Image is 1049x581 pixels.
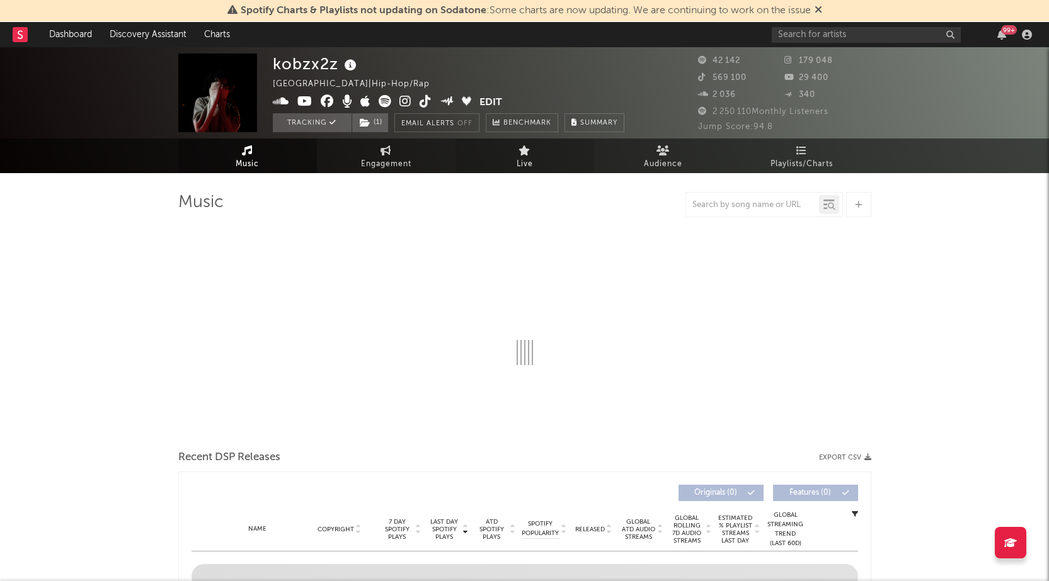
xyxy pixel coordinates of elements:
[236,157,259,172] span: Music
[686,200,819,210] input: Search by song name or URL
[784,91,815,99] span: 340
[241,6,811,16] span: : Some charts are now updating. We are continuing to work on the issue
[1001,25,1017,35] div: 99 +
[475,518,508,541] span: ATD Spotify Plays
[767,510,805,548] div: Global Streaming Trend (Last 60D)
[178,138,317,173] a: Music
[670,514,704,544] span: Global Rolling 7D Audio Streams
[698,57,740,65] span: 42 142
[517,157,533,172] span: Live
[773,485,858,501] button: Features(0)
[178,450,280,465] span: Recent DSP Releases
[101,22,195,47] a: Discovery Assistant
[352,113,389,132] span: ( 1 )
[273,113,352,132] button: Tracking
[195,22,239,47] a: Charts
[565,113,624,132] button: Summary
[241,6,486,16] span: Spotify Charts & Playlists not updating on Sodatone
[687,489,745,497] span: Originals ( 0 )
[575,526,605,533] span: Released
[594,138,733,173] a: Audience
[456,138,594,173] a: Live
[771,157,833,172] span: Playlists/Charts
[40,22,101,47] a: Dashboard
[784,74,828,82] span: 29 400
[698,74,747,82] span: 569 100
[819,454,871,461] button: Export CSV
[361,157,411,172] span: Engagement
[317,138,456,173] a: Engagement
[698,108,828,116] span: 2 250 110 Monthly Listeners
[394,113,479,132] button: Email AlertsOff
[698,91,736,99] span: 2 036
[479,95,502,111] button: Edit
[273,54,360,74] div: kobzx2z
[997,30,1006,40] button: 99+
[698,123,773,131] span: Jump Score: 94.8
[815,6,822,16] span: Dismiss
[457,120,473,127] em: Off
[679,485,764,501] button: Originals(0)
[644,157,682,172] span: Audience
[733,138,871,173] a: Playlists/Charts
[718,514,753,544] span: Estimated % Playlist Streams Last Day
[522,519,559,538] span: Spotify Popularity
[486,113,558,132] a: Benchmark
[781,489,839,497] span: Features ( 0 )
[352,113,388,132] button: (1)
[381,518,414,541] span: 7 Day Spotify Plays
[503,116,551,131] span: Benchmark
[784,57,833,65] span: 179 048
[217,524,299,534] div: Name
[428,518,461,541] span: Last Day Spotify Plays
[772,27,961,43] input: Search for artists
[580,120,617,127] span: Summary
[273,77,444,92] div: [GEOGRAPHIC_DATA] | Hip-Hop/Rap
[318,526,354,533] span: Copyright
[621,518,656,541] span: Global ATD Audio Streams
